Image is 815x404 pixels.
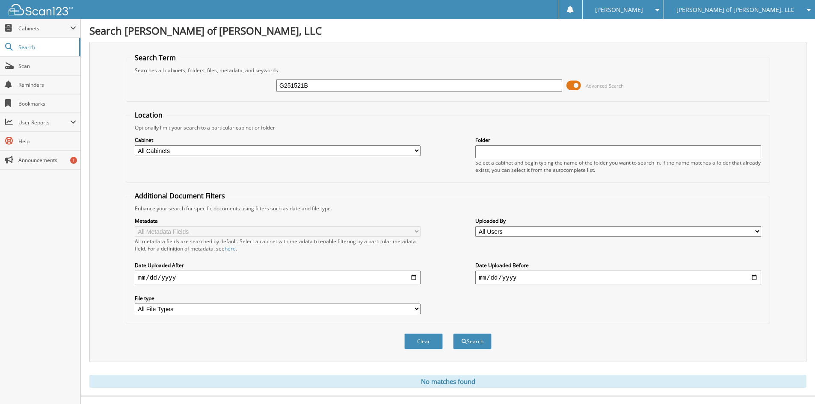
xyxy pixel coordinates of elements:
input: start [135,271,421,284]
div: Optionally limit your search to a particular cabinet or folder [130,124,765,131]
span: Search [18,44,75,51]
span: User Reports [18,119,70,126]
span: Advanced Search [586,83,624,89]
label: Uploaded By [475,217,761,224]
span: Reminders [18,81,76,88]
legend: Search Term [130,53,180,62]
span: Cabinets [18,25,70,32]
button: Search [453,333,492,349]
legend: Location [130,110,167,120]
span: [PERSON_NAME] [595,7,643,12]
h1: Search [PERSON_NAME] of [PERSON_NAME], LLC [89,24,806,38]
input: end [475,271,761,284]
div: Searches all cabinets, folders, files, metadata, and keywords [130,67,765,74]
div: All metadata fields are searched by default. Select a cabinet with metadata to enable filtering b... [135,238,421,252]
label: File type [135,295,421,302]
div: Enhance your search for specific documents using filters such as date and file type. [130,205,765,212]
div: Select a cabinet and begin typing the name of the folder you want to search in. If the name match... [475,159,761,174]
a: here [225,245,236,252]
span: Announcements [18,156,76,164]
label: Cabinet [135,136,421,144]
span: Scan [18,62,76,70]
div: 1 [70,157,77,164]
label: Folder [475,136,761,144]
label: Date Uploaded Before [475,262,761,269]
legend: Additional Document Filters [130,191,229,201]
button: Clear [404,333,443,349]
span: [PERSON_NAME] of [PERSON_NAME], LLC [676,7,794,12]
label: Metadata [135,217,421,224]
label: Date Uploaded After [135,262,421,269]
div: No matches found [89,375,806,388]
span: Help [18,138,76,145]
span: Bookmarks [18,100,76,107]
img: scan123-logo-white.svg [9,4,73,15]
